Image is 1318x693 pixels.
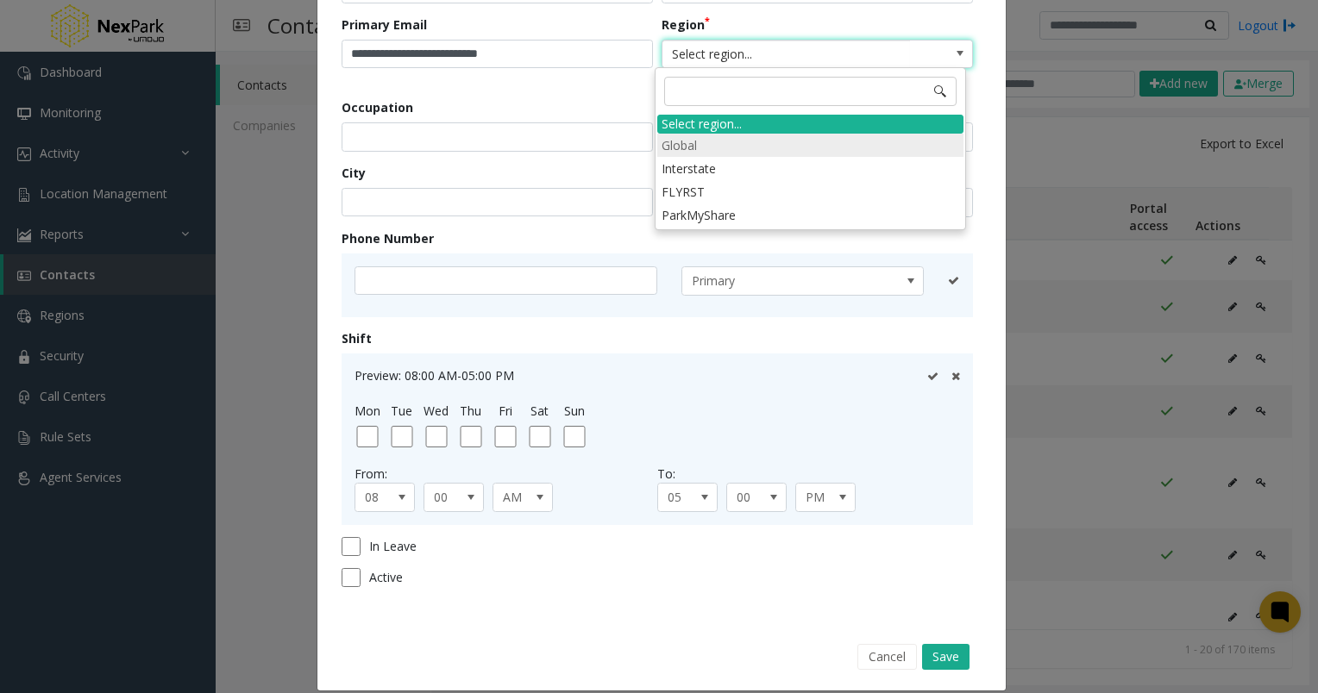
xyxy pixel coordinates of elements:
[657,180,963,203] li: FLYRST
[460,402,481,420] label: Thu
[355,484,402,511] span: 08
[662,41,910,68] span: Select region...
[355,367,514,384] span: Preview: 08:00 AM-05:00 PM
[342,98,413,116] label: Occupation
[564,402,585,420] label: Sun
[369,537,417,555] span: In Leave
[499,402,512,420] label: Fri
[355,402,380,420] label: Mon
[657,115,963,134] div: Select region...
[727,484,774,511] span: 00
[493,484,540,511] span: AM
[658,484,705,511] span: 05
[657,157,963,180] li: Interstate
[657,134,963,157] li: Global
[369,568,403,586] span: Active
[342,164,366,182] label: City
[342,329,372,347] label: Shift
[530,402,549,420] label: Sat
[391,402,412,420] label: Tue
[682,267,875,295] span: Primary
[424,484,471,511] span: 00
[342,229,434,247] label: Phone Number
[657,465,960,483] div: To:
[857,644,917,670] button: Cancel
[355,465,657,483] div: From:
[922,644,970,670] button: Save
[657,203,963,227] li: ParkMyShare
[424,402,449,420] label: Wed
[796,484,843,511] span: PM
